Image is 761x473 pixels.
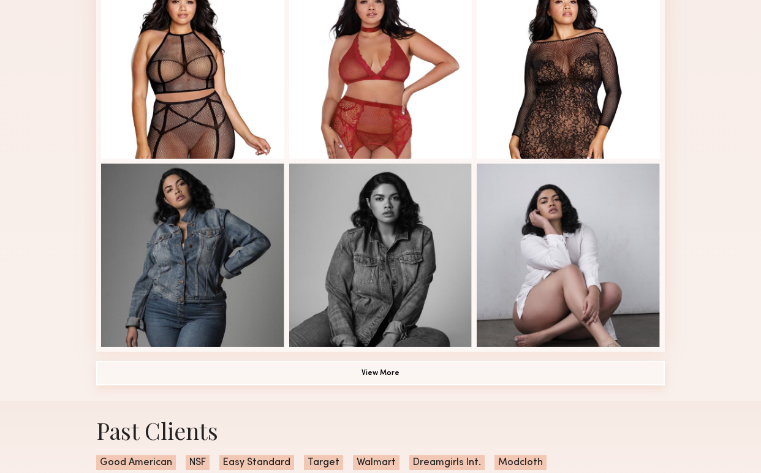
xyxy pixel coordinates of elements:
[304,455,343,470] span: Target
[96,361,665,385] button: View More
[353,455,399,470] span: Walmart
[186,455,210,470] span: NSF
[409,455,485,470] span: Dreamgirls Int.
[96,415,665,445] div: Past Clients
[219,455,294,470] span: Easy Standard
[494,455,547,470] span: Modcloth
[96,455,176,470] span: Good American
